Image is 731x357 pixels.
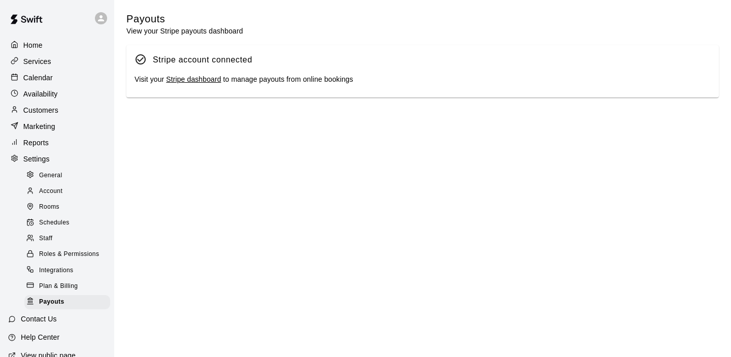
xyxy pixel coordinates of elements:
span: Payouts [39,297,64,307]
div: Payouts [24,295,110,309]
div: Schedules [24,216,110,230]
a: Schedules [24,215,114,231]
a: Integrations [24,263,114,278]
h5: Payouts [126,12,243,26]
div: Plan & Billing [24,279,110,294]
p: Reports [23,138,49,148]
span: Schedules [39,218,70,228]
div: Rooms [24,200,110,214]
a: Account [24,183,114,199]
div: Stripe account connected [153,53,252,67]
a: Rooms [24,200,114,215]
a: Settings [8,151,106,167]
p: Home [23,40,43,50]
p: Settings [23,154,50,164]
span: Plan & Billing [39,281,78,291]
p: Calendar [23,73,53,83]
div: Visit your to manage payouts from online bookings [135,74,711,85]
a: General [24,168,114,183]
span: Account [39,186,62,197]
p: View your Stripe payouts dashboard [126,26,243,36]
p: Services [23,56,51,67]
div: General [24,169,110,183]
span: Integrations [39,266,74,276]
a: Calendar [8,70,106,85]
span: Staff [39,234,52,244]
span: General [39,171,62,181]
p: Marketing [23,121,55,132]
a: Availability [8,86,106,102]
div: Staff [24,232,110,246]
p: Customers [23,105,58,115]
a: Reports [8,135,106,150]
a: Home [8,38,106,53]
a: Customers [8,103,106,118]
p: Availability [23,89,58,99]
a: Marketing [8,119,106,134]
div: Account [24,184,110,199]
span: Rooms [39,202,59,212]
a: Stripe dashboard [166,75,221,83]
span: Roles & Permissions [39,249,99,259]
div: Integrations [24,264,110,278]
a: Plan & Billing [24,278,114,294]
a: Payouts [24,294,114,310]
a: Services [8,54,106,69]
a: Roles & Permissions [24,247,114,263]
p: Help Center [21,332,59,342]
div: Roles & Permissions [24,247,110,262]
p: Contact Us [21,314,57,324]
a: Staff [24,231,114,247]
